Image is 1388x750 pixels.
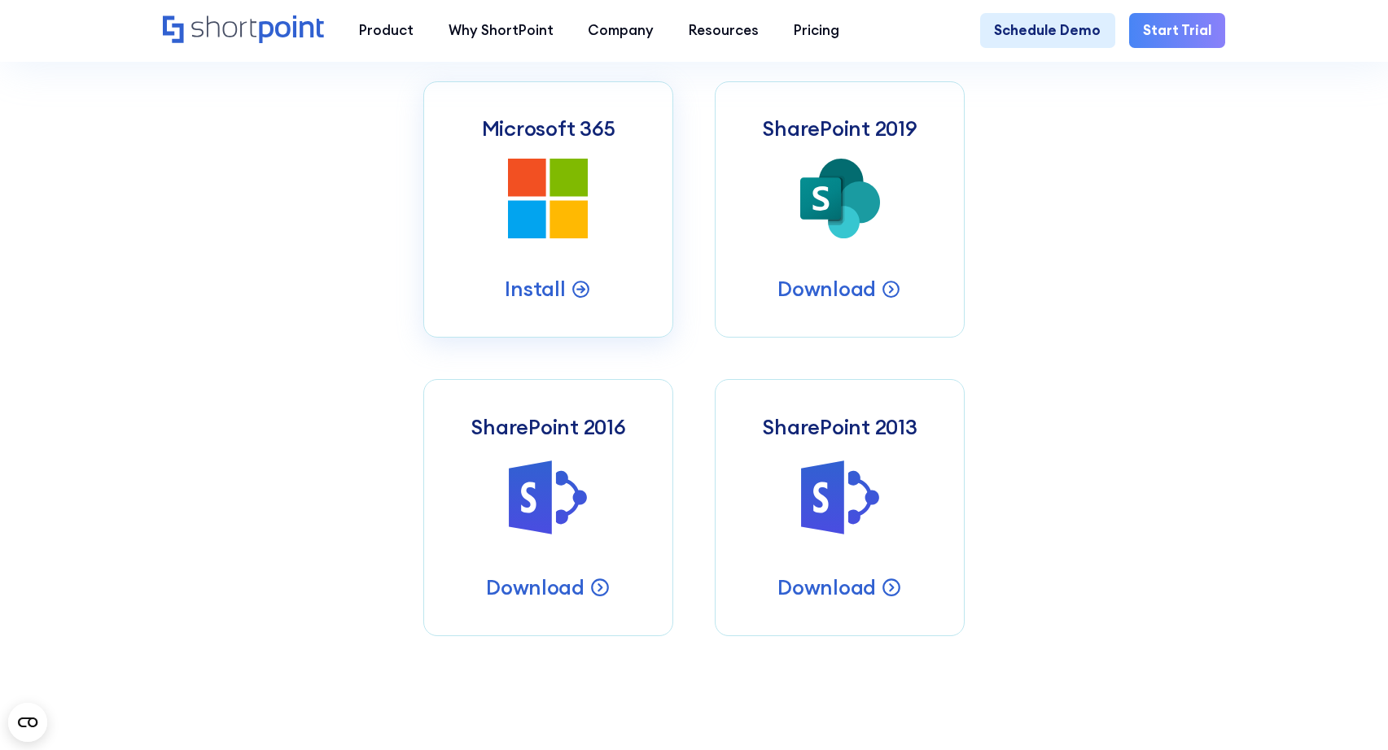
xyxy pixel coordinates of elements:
h3: SharePoint 2013 [762,415,917,440]
div: Company [588,20,654,41]
a: Schedule Demo [980,13,1114,48]
div: Product [359,20,414,41]
iframe: Chat Widget [1095,561,1388,750]
a: SharePoint 2016Download [423,379,673,635]
a: Home [163,15,324,46]
h3: Microsoft 365 [482,116,615,142]
a: Start Trial [1129,13,1225,48]
a: Microsoft 365Install [423,81,673,338]
p: Download [486,573,585,600]
button: Open CMP widget [8,703,47,742]
div: Why ShortPoint [449,20,554,41]
a: Why ShortPoint [431,13,571,48]
a: Product [342,13,431,48]
h3: SharePoint 2016 [471,415,625,440]
a: Pricing [776,13,856,48]
a: Resources [672,13,777,48]
p: Download [777,275,876,302]
a: SharePoint 2019Download [715,81,965,338]
p: Download [777,573,876,600]
p: Install [505,275,565,302]
a: Company [571,13,672,48]
div: Pricing [794,20,839,41]
div: Resources [689,20,759,41]
a: SharePoint 2013Download [715,379,965,635]
h3: SharePoint 2019 [762,116,917,142]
